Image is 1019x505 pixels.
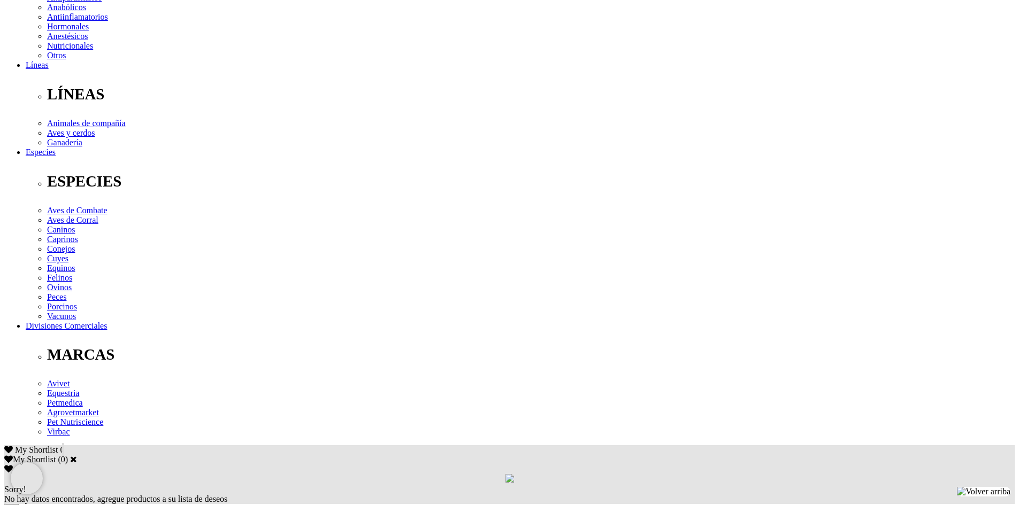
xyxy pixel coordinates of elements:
a: Equestria [47,389,79,398]
a: Virbac [47,427,70,436]
a: Anabólicos [47,3,86,12]
img: Volver arriba [957,487,1010,496]
a: Equinos [47,263,75,273]
a: Hormonales [47,22,89,31]
iframe: Brevo live chat [11,462,43,494]
p: MARCAS [47,346,1015,363]
label: My Shortlist [4,455,56,464]
a: Cuyes [47,254,68,263]
a: Caprinos [47,235,78,244]
div: No hay datos encontrados, agregue productos a su lista de deseos [4,485,1015,504]
a: Pet Nutriscience [47,417,103,426]
p: LÍNEAS [47,86,1015,103]
img: loading.gif [505,474,514,483]
a: Vacunos [47,312,76,321]
a: Caninos [47,225,75,234]
p: ESPECIES [47,173,1015,190]
a: Aves de Combate [47,206,108,215]
a: Agrovetmarket [47,408,99,417]
a: Especies [26,147,56,157]
a: Ganadería [47,138,82,147]
a: Antiinflamatorios [47,12,108,21]
a: Otros [47,51,66,60]
a: Conejos [47,244,75,253]
a: Aves de Corral [47,215,98,224]
a: Nutricionales [47,41,93,50]
a: Felinos [47,273,72,282]
span: Sorry! [4,485,26,494]
a: Líneas [26,60,49,69]
a: Peces [47,292,66,301]
label: 0 [61,455,65,464]
a: Avivet [47,379,70,388]
a: Cerrar [70,455,77,463]
a: Porcinos [47,302,77,311]
a: Animales de compañía [47,119,126,128]
span: 0 [60,445,64,454]
a: Aves y cerdos [47,128,95,137]
a: Divisiones Comerciales [26,321,107,330]
a: Petmedica [47,398,83,407]
a: Ovinos [47,283,72,292]
span: My Shortlist [15,445,58,454]
span: ( ) [58,455,68,464]
a: Anestésicos [47,32,88,41]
